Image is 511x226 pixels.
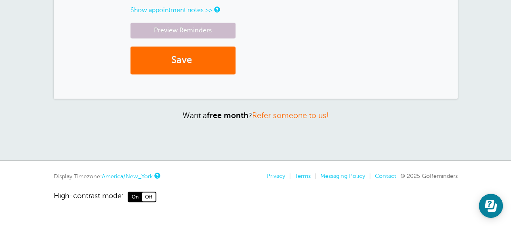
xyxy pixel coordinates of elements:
[311,173,316,180] li: |
[54,173,159,180] div: Display Timezone:
[252,111,329,120] a: Refer someone to us!
[154,173,159,178] a: This is the timezone being used to display dates and times to you on this device. Click the timez...
[207,111,248,120] strong: free month
[400,173,458,179] span: © 2025 GoReminders
[365,173,371,180] li: |
[128,192,142,201] span: On
[54,111,458,120] p: Want a ?
[214,7,219,12] a: Notes are for internal use only, and are not visible to your clients.
[54,192,458,202] a: High-contrast mode: On Off
[130,23,236,38] a: Preview Reminders
[295,173,311,179] a: Terms
[54,192,124,202] span: High-contrast mode:
[102,173,153,180] a: America/New_York
[142,192,156,201] span: Off
[285,173,291,180] li: |
[267,173,285,179] a: Privacy
[130,46,236,74] button: Save
[479,194,503,218] iframe: Resource center
[130,6,212,14] a: Show appointment notes >>
[375,173,396,179] a: Contact
[320,173,365,179] a: Messaging Policy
